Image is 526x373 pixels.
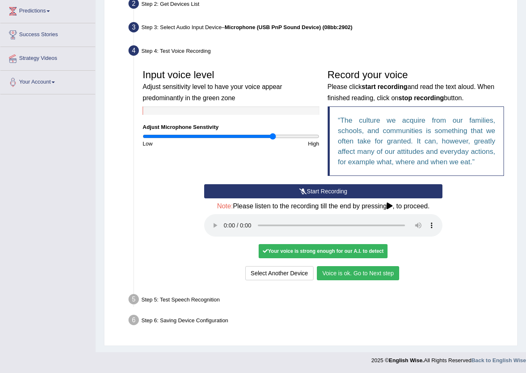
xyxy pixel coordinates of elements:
[371,352,526,364] div: 2025 © All Rights Reserved
[125,20,514,38] div: Step 3: Select Audio Input Device
[143,69,319,102] h3: Input voice level
[125,312,514,331] div: Step 6: Saving Device Configuration
[0,23,95,44] a: Success Stories
[328,83,494,101] small: Please click and read the text aloud. When finished reading, click on button.
[398,94,444,101] b: stop recording
[225,24,352,30] b: Microphone (USB PnP Sound Device) (08bb:2902)
[217,203,233,210] span: Note:
[362,83,407,90] b: start recording
[328,69,504,102] h3: Record your voice
[138,140,231,148] div: Low
[143,83,282,101] small: Adjust sensitivity level to have your voice appear predominantly in the green zone
[0,47,95,68] a: Strategy Videos
[204,184,442,198] button: Start Recording
[143,123,219,131] label: Adjust Microphone Senstivity
[231,140,323,148] div: High
[389,357,424,363] strong: English Wise.
[317,266,399,280] button: Voice is ok. Go to Next step
[472,357,526,363] a: Back to English Wise
[245,266,314,280] button: Select Another Device
[338,116,496,166] q: The culture we acquire from our families, schools, and communities is something that we often tak...
[222,24,353,30] span: –
[125,43,514,61] div: Step 4: Test Voice Recording
[125,291,514,310] div: Step 5: Test Speech Recognition
[204,203,442,210] h4: Please listen to the recording till the end by pressing , to proceed.
[259,244,388,258] div: Your voice is strong enough for our A.I. to detect
[0,71,95,91] a: Your Account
